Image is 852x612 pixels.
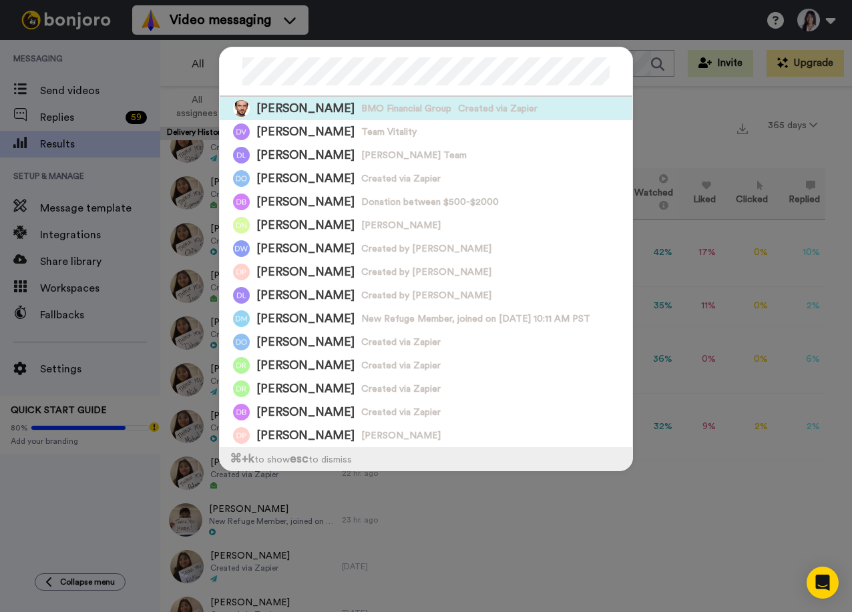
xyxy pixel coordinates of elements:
span: Created via Zapier [361,336,441,349]
img: Image of Daniela Banman [233,404,250,420]
img: Image of Daniel Breedveld [233,194,250,210]
a: Image of Danielle LaPorte[PERSON_NAME]Created by [PERSON_NAME] [220,284,632,307]
span: [PERSON_NAME] [256,427,355,444]
a: Image of Danielle Olszewski[PERSON_NAME]Created via Zapier [220,167,632,190]
span: Created via Zapier [458,102,538,115]
img: Image of Daniel STEVENS [233,100,250,117]
span: [PERSON_NAME] [361,219,441,232]
a: Image of Danielle Nyarko[PERSON_NAME][PERSON_NAME] [220,214,632,237]
a: Image of Daniel Breedveld[PERSON_NAME]Donation between $500-$2000 [220,190,632,214]
a: Image of Daniel Van weezep[PERSON_NAME]Team Vitality [220,120,632,143]
span: [PERSON_NAME] [256,194,355,210]
span: [PERSON_NAME] [361,429,441,442]
img: Image of DANIEL ROTH [233,380,250,397]
img: Image of Danielle Olszewski [233,170,250,187]
span: [PERSON_NAME] [256,170,355,187]
img: Image of Daniel O'Hearn [233,334,250,350]
span: [PERSON_NAME] [256,147,355,164]
a: Image of Daniel STEVENS[PERSON_NAME]BMO Financial GroupCreated via Zapier [220,97,632,120]
span: Created via Zapier [361,406,441,419]
img: Image of Danielle McLean [233,310,250,327]
a: Image of Daniel Roth[PERSON_NAME]Created via Zapier [220,354,632,377]
div: Open Intercom Messenger [807,567,839,599]
img: Image of Danielle LaPorte [233,287,250,304]
span: [PERSON_NAME] [256,380,355,397]
a: Image of Daniel O'Hearn[PERSON_NAME]Created via Zapier [220,330,632,354]
span: Created by [PERSON_NAME] [361,242,491,256]
span: Created by [PERSON_NAME] [361,289,491,302]
span: ⌘ +k [230,453,254,465]
img: Image of Danielle Nyarko [233,217,250,234]
span: New Refuge Member, joined on [DATE] 10:11 AM PST [361,312,590,326]
span: [PERSON_NAME] [256,287,355,304]
img: Image of Daniel Van weezep [233,123,250,140]
span: esc [290,453,308,465]
img: Image of Danielle P [233,427,250,444]
span: [PERSON_NAME] [256,404,355,420]
div: to show to dismiss [220,447,632,471]
span: [PERSON_NAME] [256,240,355,257]
a: Image of Danielle Phillips[PERSON_NAME]Created by [PERSON_NAME] [220,260,632,284]
img: Image of Danielle Wallish [233,240,250,257]
img: Image of Danielle Phillips [233,264,250,280]
span: Created via Zapier [361,382,441,396]
span: Created via Zapier [361,359,441,372]
img: Image of Daniel Roth [233,357,250,374]
img: Image of Danielle Les [233,147,250,164]
span: [PERSON_NAME] [256,123,355,140]
span: [PERSON_NAME] [256,334,355,350]
a: Image of DANIEL ROTH[PERSON_NAME]Created via Zapier [220,377,632,400]
a: Image of Danielle P[PERSON_NAME][PERSON_NAME] [220,424,632,447]
span: Team Vitality [361,125,417,139]
span: [PERSON_NAME] [256,357,355,374]
a: Image of Danielle McLean[PERSON_NAME]New Refuge Member, joined on [DATE] 10:11 AM PST [220,307,632,330]
span: Created by [PERSON_NAME] [361,266,491,279]
a: Image of Danielle Wallish[PERSON_NAME]Created by [PERSON_NAME] [220,237,632,260]
span: BMO Financial Group [361,102,451,115]
span: [PERSON_NAME] [256,310,355,327]
span: Created via Zapier [361,172,441,186]
a: Image of Danielle Les[PERSON_NAME][PERSON_NAME] Team [220,143,632,167]
span: [PERSON_NAME] [256,264,355,280]
span: [PERSON_NAME] [256,217,355,234]
span: Donation between $500-$2000 [361,196,499,209]
span: [PERSON_NAME] [256,100,355,117]
span: [PERSON_NAME] Team [361,149,467,162]
a: Image of Daniela Banman[PERSON_NAME]Created via Zapier [220,400,632,424]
